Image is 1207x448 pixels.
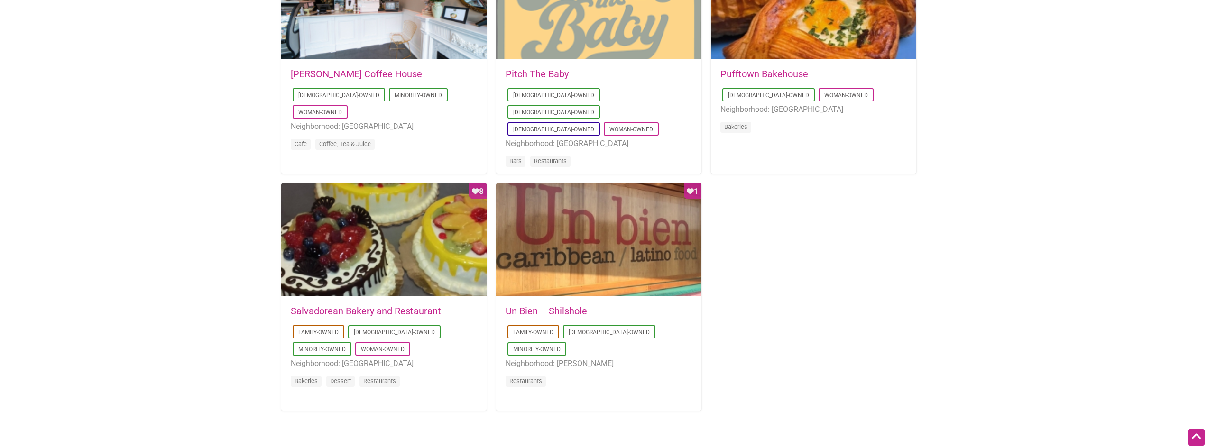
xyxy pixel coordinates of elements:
li: Neighborhood: [GEOGRAPHIC_DATA] [291,357,477,370]
a: [DEMOGRAPHIC_DATA]-Owned [513,92,594,99]
div: Scroll Back to Top [1188,429,1205,446]
li: Neighborhood: [GEOGRAPHIC_DATA] [291,120,477,133]
a: Minority-Owned [513,346,561,353]
li: Neighborhood: [GEOGRAPHIC_DATA] [506,137,692,150]
a: Bakeries [295,377,318,384]
a: Restaurants [509,377,542,384]
a: Restaurants [363,377,396,384]
a: Woman-Owned [298,109,342,116]
a: Minority-Owned [298,346,346,353]
a: [DEMOGRAPHIC_DATA]-Owned [513,126,594,133]
a: [DEMOGRAPHIC_DATA]-Owned [298,92,379,99]
a: Salvadorean Bakery and Restaurant [291,305,441,317]
a: Un Bien – Shilshole [506,305,587,317]
a: Family-Owned [513,329,553,336]
a: [DEMOGRAPHIC_DATA]-Owned [513,109,594,116]
a: [DEMOGRAPHIC_DATA]-Owned [728,92,809,99]
a: Family-Owned [298,329,339,336]
a: Pufftown Bakehouse [720,68,808,80]
a: [PERSON_NAME] Coffee House [291,68,422,80]
a: Cafe [295,140,307,147]
li: Neighborhood: [GEOGRAPHIC_DATA] [720,103,907,116]
a: Pitch The Baby [506,68,569,80]
a: [DEMOGRAPHIC_DATA]-Owned [569,329,650,336]
a: Bakeries [724,123,747,130]
a: Minority-Owned [395,92,442,99]
a: Dessert [330,377,351,384]
a: Bars [509,157,522,165]
a: Woman-Owned [824,92,868,99]
a: Coffee, Tea & Juice [319,140,371,147]
a: Restaurants [534,157,567,165]
a: Woman-Owned [609,126,653,133]
li: Neighborhood: [PERSON_NAME] [506,357,692,370]
a: [DEMOGRAPHIC_DATA]-Owned [354,329,435,336]
a: Woman-Owned [361,346,405,353]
